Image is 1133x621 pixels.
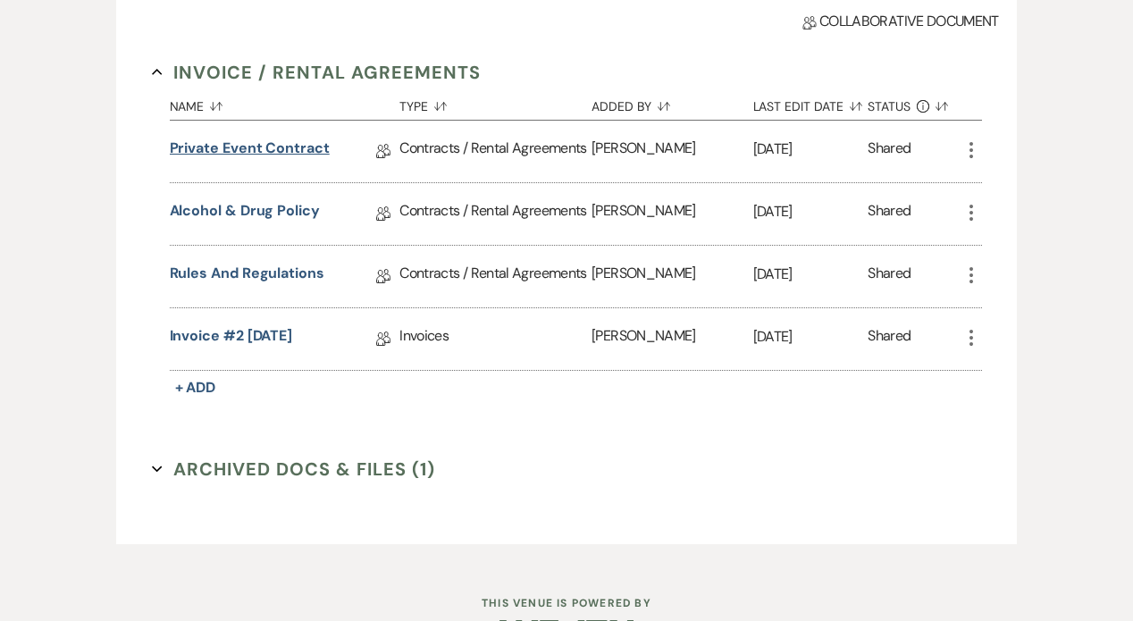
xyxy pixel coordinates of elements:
[868,138,911,165] div: Shared
[802,11,999,32] span: Collaborative document
[868,100,911,113] span: Status
[170,263,324,290] a: Rules and Regulations
[170,375,222,400] button: + Add
[399,308,592,370] div: Invoices
[592,246,752,307] div: [PERSON_NAME]
[170,200,320,228] a: Alcohol & Drug Policy
[592,86,752,120] button: Added By
[868,200,911,228] div: Shared
[175,378,216,397] span: + Add
[152,456,436,483] button: Archived Docs & Files (1)
[399,86,592,120] button: Type
[868,86,960,120] button: Status
[170,325,293,353] a: Invoice #2 [DATE]
[152,59,482,86] button: Invoice / Rental Agreements
[868,325,911,353] div: Shared
[170,86,400,120] button: Name
[592,121,752,182] div: [PERSON_NAME]
[753,138,869,161] p: [DATE]
[753,325,869,348] p: [DATE]
[753,263,869,286] p: [DATE]
[170,138,330,165] a: Private Event Contract
[399,183,592,245] div: Contracts / Rental Agreements
[868,263,911,290] div: Shared
[753,86,869,120] button: Last Edit Date
[592,183,752,245] div: [PERSON_NAME]
[399,246,592,307] div: Contracts / Rental Agreements
[399,121,592,182] div: Contracts / Rental Agreements
[592,308,752,370] div: [PERSON_NAME]
[753,200,869,223] p: [DATE]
